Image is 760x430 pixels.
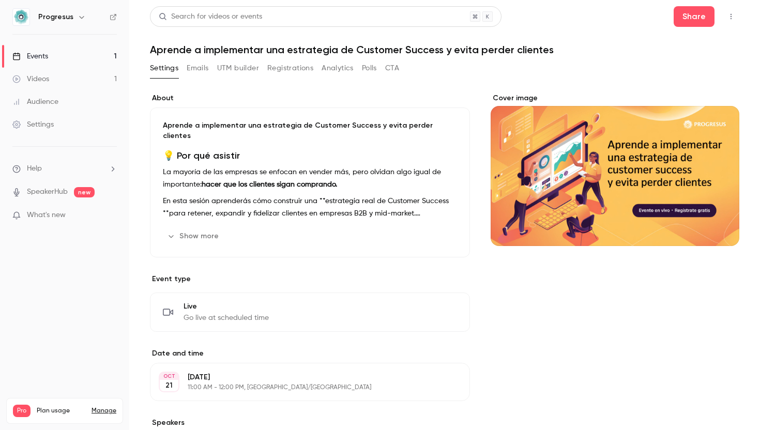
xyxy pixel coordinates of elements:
button: Share [674,6,715,27]
button: Analytics [322,60,354,76]
p: Aprende a implementar una estrategia de Customer Success y evita perder clientes [163,120,457,141]
button: Emails [187,60,208,76]
span: Help [27,163,42,174]
div: Search for videos or events [159,11,262,22]
h1: 💡 Por qué asistir [163,149,457,162]
p: La mayoría de las empresas se enfocan en vender más, pero olvidan algo igual de importante: [163,166,457,191]
strong: hacer que los clientes sigan comprando. [202,181,337,188]
p: 21 [165,380,173,391]
span: Live [184,301,269,312]
p: En esta sesión aprenderás cómo construir una **estrategia real de Customer Success **para retener... [163,195,457,220]
button: CTA [385,60,399,76]
button: UTM builder [217,60,259,76]
span: new [74,187,95,197]
label: Speakers [150,418,470,428]
li: help-dropdown-opener [12,163,117,174]
div: Audience [12,97,58,107]
div: Events [12,51,48,62]
label: About [150,93,470,103]
button: Settings [150,60,178,76]
h6: Progresus [38,12,73,22]
button: Registrations [267,60,313,76]
img: Progresus [13,9,29,25]
button: Polls [362,60,377,76]
section: Cover image [491,93,739,246]
a: Manage [92,407,116,415]
span: Pro [13,405,31,417]
label: Date and time [150,348,470,359]
p: [DATE] [188,372,415,382]
span: Go live at scheduled time [184,313,269,323]
span: What's new [27,210,66,221]
div: OCT [160,373,178,380]
p: 11:00 AM - 12:00 PM, [GEOGRAPHIC_DATA]/[GEOGRAPHIC_DATA] [188,383,415,392]
button: Show more [163,228,225,244]
span: Plan usage [37,407,85,415]
h1: Aprende a implementar una estrategia de Customer Success y evita perder clientes [150,43,739,56]
label: Cover image [491,93,739,103]
div: Videos [12,74,49,84]
div: Settings [12,119,54,130]
a: SpeakerHub [27,187,68,197]
iframe: Noticeable Trigger [104,211,117,220]
p: Event type [150,274,470,284]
